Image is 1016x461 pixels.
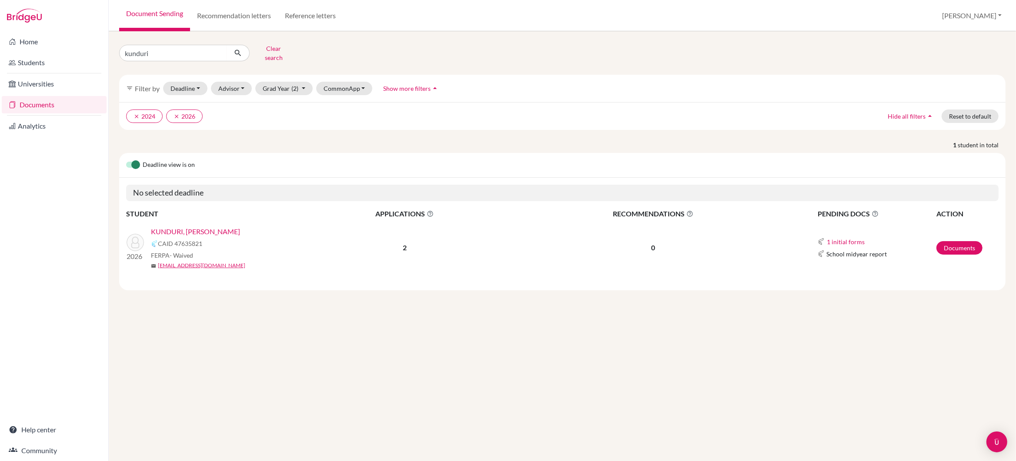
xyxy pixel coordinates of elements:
span: APPLICATIONS [301,209,509,219]
p: 0 [510,242,796,253]
span: FERPA [151,251,193,260]
button: 1 initial forms [826,237,865,247]
th: ACTION [936,208,999,219]
a: Students [2,54,107,71]
span: Filter by [135,84,160,93]
div: Open Intercom Messenger [986,431,1007,452]
th: STUDENT [126,208,300,219]
button: CommonApp [316,82,373,95]
button: clear2024 [126,109,163,123]
span: (2) [291,85,298,92]
strong: 1 [953,140,958,149]
span: School midyear report [826,249,887,259]
img: Common App logo [818,250,825,257]
span: PENDING DOCS [818,209,936,219]
a: Universities [2,75,107,93]
span: RECOMMENDATIONS [510,209,796,219]
span: Deadline view is on [143,160,195,170]
span: CAID 47635821 [158,239,202,248]
button: Grad Year(2) [255,82,313,95]
span: student in total [958,140,1006,149]
span: Hide all filters [888,113,926,120]
span: - Waived [170,252,193,259]
p: 2026 [127,251,144,262]
a: Help center [2,421,107,438]
button: Deadline [163,82,207,95]
a: Analytics [2,117,107,135]
i: arrow_drop_up [926,112,934,120]
img: Common App logo [151,240,158,247]
h5: No selected deadline [126,185,999,201]
img: Common App logo [818,238,825,245]
button: Reset to default [942,109,999,123]
a: Community [2,442,107,459]
span: Show more filters [383,85,431,92]
span: mail [151,263,156,269]
img: KUNDURI, Aahaan Vijay [127,234,144,251]
button: Advisor [211,82,252,95]
button: [PERSON_NAME] [938,7,1006,24]
a: Documents [936,241,983,255]
input: Find student by name... [119,45,227,61]
i: clear [134,113,140,119]
a: KUNDURI, [PERSON_NAME] [151,226,240,237]
button: Hide all filtersarrow_drop_up [880,109,942,123]
button: Clear search [250,42,298,64]
a: [EMAIL_ADDRESS][DOMAIN_NAME] [158,262,245,269]
button: Show more filtersarrow_drop_up [376,82,447,95]
a: Documents [2,96,107,113]
button: clear2026 [166,109,203,123]
i: arrow_drop_up [431,84,439,93]
i: clear [174,113,180,119]
a: Home [2,33,107,50]
img: Bridge-U [7,9,42,23]
i: filter_list [126,85,133,92]
b: 2 [403,243,407,252]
